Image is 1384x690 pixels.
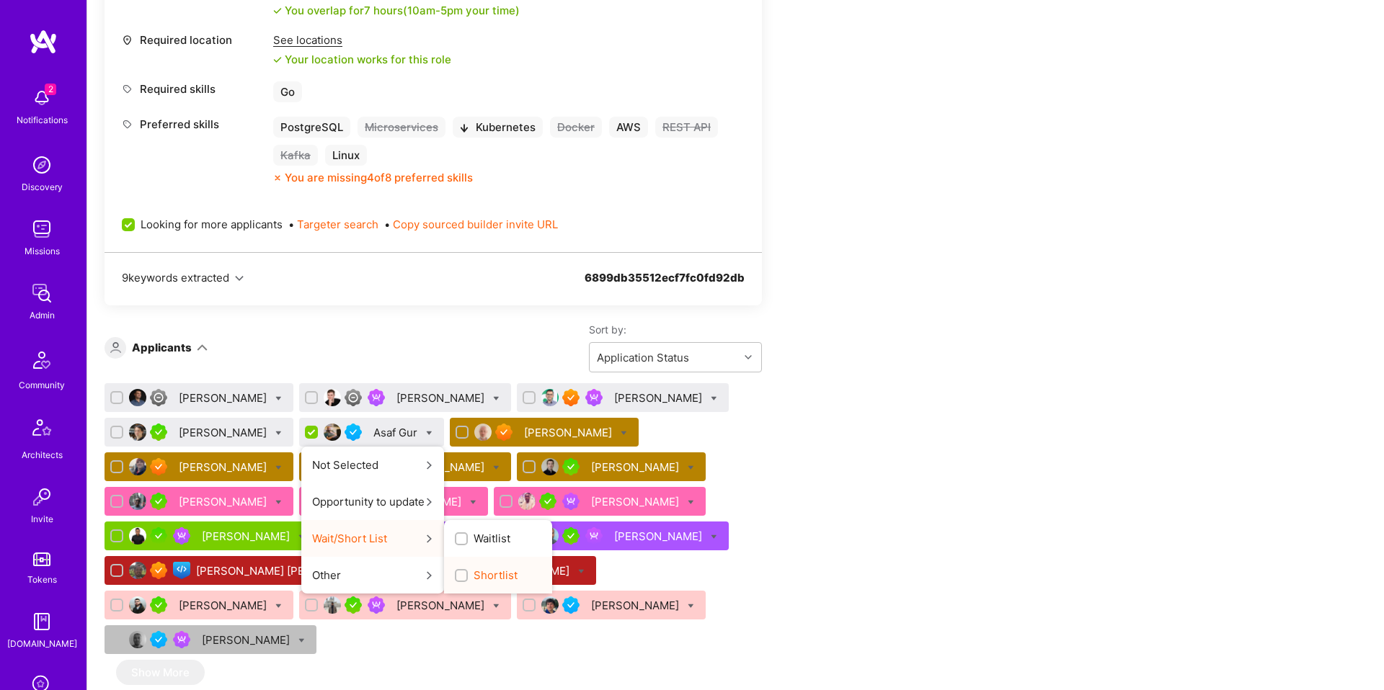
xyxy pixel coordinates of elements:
div: Docker [550,117,602,138]
img: User Avatar [129,493,146,510]
i: Bulk Status Update [275,465,282,471]
div: You overlap for 7 hours ( your time) [285,3,520,18]
img: User Avatar [129,562,146,579]
img: Limited Access [150,389,167,406]
img: User Avatar [129,424,146,441]
div: Community [19,377,65,393]
img: A.Teamer in Residence [150,596,167,614]
button: Targeter search [297,217,378,232]
div: REST API [655,117,718,138]
button: Show More [116,660,205,685]
button: Not Selected [301,447,444,483]
i: icon Check [273,55,282,64]
img: User Avatar [518,493,536,510]
div: Your location works for this role [273,52,451,67]
i: icon Tag [122,119,133,130]
div: [PERSON_NAME] [591,598,682,613]
div: [PERSON_NAME] [179,390,270,406]
img: A.Teamer in Residence [562,527,580,545]
img: bell [27,84,56,112]
img: Exceptional A.Teamer [562,389,580,406]
div: [PERSON_NAME] [524,425,615,440]
img: Exceptional A.Teamer [150,458,167,475]
i: icon ArrowRight [425,461,433,470]
span: 10am - 5pm [407,4,463,17]
img: A.Teamer in Residence [150,527,167,545]
button: Other [301,557,444,593]
img: Been on Mission [368,389,385,406]
img: A.Teamer in Residence [150,493,167,510]
img: User Avatar [129,596,146,614]
div: Asaf Gur [373,425,420,440]
div: Architects [22,447,63,462]
i: Bulk Status Update [275,395,282,402]
i: icon Chevron [745,354,752,361]
i: icon Applicant [110,342,121,353]
img: Architects [25,413,59,447]
img: User Avatar [541,389,559,406]
div: [PERSON_NAME] [396,390,487,406]
img: User Avatar [129,631,146,648]
img: admin teamwork [27,279,56,308]
img: guide book [27,607,56,636]
div: Invite [31,511,53,527]
img: User Avatar [129,527,146,545]
img: Invite [27,483,56,511]
img: Been on Mission [368,596,385,614]
button: Opportunity to update [301,483,444,520]
img: Front-end guild [173,562,190,579]
i: Bulk Status Update [688,499,694,506]
div: [PERSON_NAME] [179,598,270,613]
img: Vetted A.Teamer [150,631,167,648]
i: Bulk Status Update [298,637,305,644]
span: Waitlist [474,531,510,546]
i: icon Check [273,6,282,15]
div: Kubernetes [453,117,543,138]
div: Application Status [597,350,689,365]
div: Preferred skills [122,117,266,132]
span: Shortlist [474,568,518,583]
img: Exceptional A.Teamer [495,424,513,441]
div: [PERSON_NAME] [614,529,705,544]
img: User Avatar [474,424,492,441]
button: Copy sourced builder invite URL [393,217,558,232]
img: Been on Mission [562,493,580,510]
i: Bulk Status Update [275,499,282,506]
img: User Avatar [129,389,146,406]
i: icon ArrowRight [425,571,433,580]
span: 2 [45,84,56,95]
img: User Avatar [129,458,146,475]
div: [PERSON_NAME] [179,425,270,440]
div: [PERSON_NAME] [591,460,682,475]
i: Bulk Status Update [470,499,476,506]
img: tokens [33,552,50,566]
i: Bulk Status Update [275,603,282,609]
div: See locations [273,32,451,48]
i: Bulk Status Update [711,534,717,540]
i: Bulk Status Update [688,603,694,609]
img: logo [29,29,58,55]
i: Bulk Status Update [493,603,500,609]
i: Bulk Status Update [275,430,282,436]
img: Community [25,343,59,377]
div: [PERSON_NAME] [179,460,270,475]
div: Linux [325,145,367,166]
div: [PERSON_NAME] [396,598,487,613]
label: Sort by: [589,323,762,336]
img: A.Teamer in Residence [562,458,580,475]
i: icon BlackArrowDown [460,124,469,133]
div: [PERSON_NAME] [591,494,682,509]
div: [PERSON_NAME] [179,494,270,509]
div: Admin [30,308,55,323]
div: Microservices [358,117,445,138]
div: AWS [609,117,648,138]
div: [PERSON_NAME] [614,390,705,406]
img: Exceptional A.Teamer [150,562,167,579]
div: Required skills [122,81,266,97]
i: Bulk Status Update [493,465,500,471]
i: icon ArrowRight [425,534,433,543]
i: Bulk Status Update [711,395,717,402]
div: Tokens [27,572,57,587]
i: Bulk Status Update [621,430,627,436]
img: A.Teamer in Residence [150,424,167,441]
